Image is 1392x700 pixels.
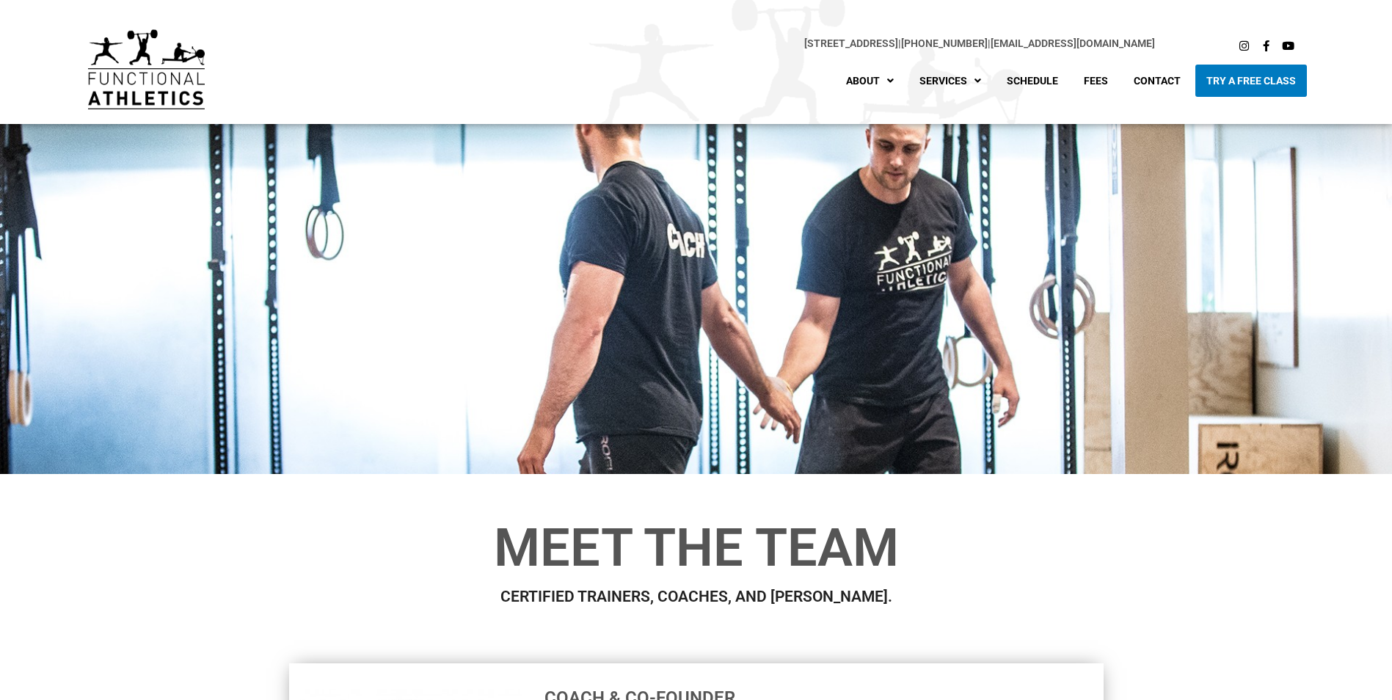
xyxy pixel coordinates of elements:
[991,37,1155,49] a: [EMAIL_ADDRESS][DOMAIN_NAME]
[88,29,205,109] img: default-logo
[1123,65,1192,97] a: Contact
[1195,65,1307,97] a: Try A Free Class
[1073,65,1119,97] a: Fees
[234,35,1156,52] p: |
[908,65,992,97] a: Services
[289,589,1104,605] h2: CERTIFIED TRAINERS, COACHES, AND [PERSON_NAME].
[804,37,901,49] span: |
[996,65,1069,97] a: Schedule
[835,65,905,97] a: About
[804,37,898,49] a: [STREET_ADDRESS]
[901,37,988,49] a: [PHONE_NUMBER]
[289,522,1104,575] h1: Meet the Team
